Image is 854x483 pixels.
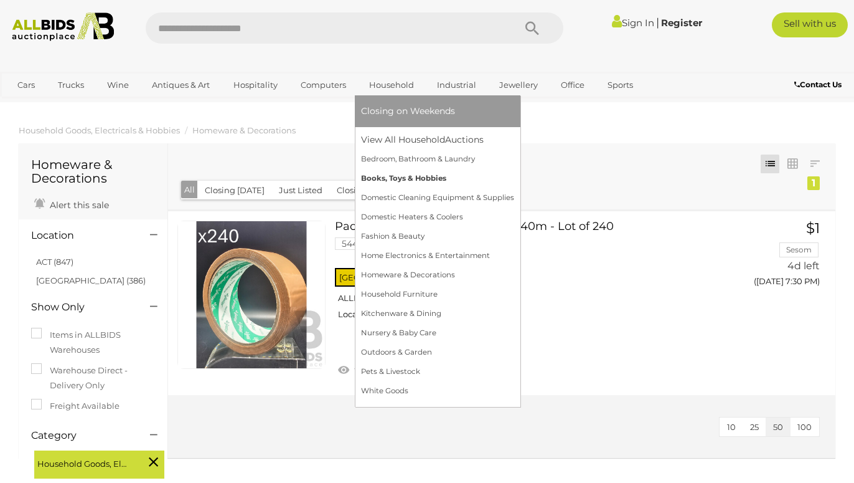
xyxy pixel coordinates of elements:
[807,176,820,190] div: 1
[790,418,819,437] button: 100
[225,75,286,95] a: Hospitality
[553,75,593,95] a: Office
[750,422,759,432] span: 25
[773,422,783,432] span: 50
[766,418,791,437] button: 50
[37,454,131,471] span: Household Goods, Electricals & Hobbies
[727,422,736,432] span: 10
[6,12,120,41] img: Allbids.com.au
[47,199,109,211] span: Alert this sale
[335,361,428,380] a: Watch this item
[293,75,354,95] a: Computers
[31,328,155,357] label: Items in ALLBIDS Warehouses
[181,181,198,199] button: All
[720,418,743,437] button: 10
[192,125,296,135] a: Homeware & Decorations
[361,75,422,95] a: Household
[599,75,641,95] a: Sports
[797,422,812,432] span: 100
[661,17,702,29] a: Register
[351,366,425,377] span: Watch this item
[743,418,766,437] button: 25
[36,275,146,285] a: [GEOGRAPHIC_DATA] (386)
[9,95,114,116] a: [GEOGRAPHIC_DATA]
[9,75,43,95] a: Cars
[772,12,848,37] a: Sell with us
[806,219,820,237] span: $1
[344,221,715,330] a: Packaging Tape Brown 48mm X 40m - Lot of 240 54497-23 [GEOGRAPHIC_DATA] Taren Point ALLBIDS SYDNE...
[19,125,180,135] a: Household Goods, Electricals & Hobbies
[501,12,563,44] button: Search
[31,363,155,393] label: Warehouse Direct - Delivery Only
[31,430,131,441] h4: Category
[794,78,845,92] a: Contact Us
[656,16,659,29] span: |
[31,302,131,313] h4: Show Only
[31,194,112,213] a: Alert this sale
[36,257,73,267] a: ACT (847)
[271,181,330,200] button: Just Listed
[31,158,155,185] h1: Homeware & Decorations
[144,75,218,95] a: Antiques & Art
[612,17,654,29] a: Sign In
[197,181,272,200] button: Closing [DATE]
[31,399,120,413] label: Freight Available
[733,221,823,294] a: $1 Sesom 4d left ([DATE] 7:30 PM)
[794,80,842,89] b: Contact Us
[31,230,131,241] h4: Location
[99,75,137,95] a: Wine
[491,75,546,95] a: Jewellery
[429,75,484,95] a: Industrial
[50,75,92,95] a: Trucks
[329,181,396,200] button: Closing Next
